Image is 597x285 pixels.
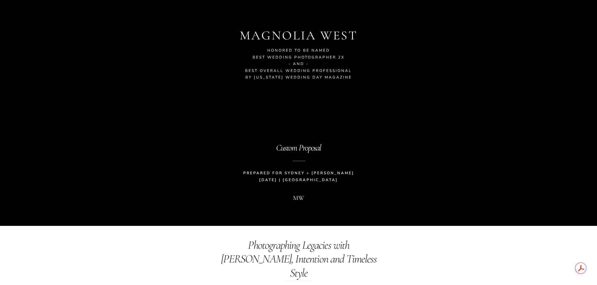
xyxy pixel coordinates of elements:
[233,28,364,43] h1: Magnolia west
[276,194,322,210] h1: MW
[216,170,381,186] p: Prepared for Sydney + [PERSON_NAME] [DATE] | [GEOGRAPHIC_DATA]
[276,142,321,153] i: Custom Proposal
[213,238,385,256] h2: Photographing Legacies with [PERSON_NAME], Intention and Timeless Style
[162,47,436,85] p: HONORED TO BE NAMED BEST WEDDING PHOTOGRAPHER 2x - and - Best overall wedding professional BY [US...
